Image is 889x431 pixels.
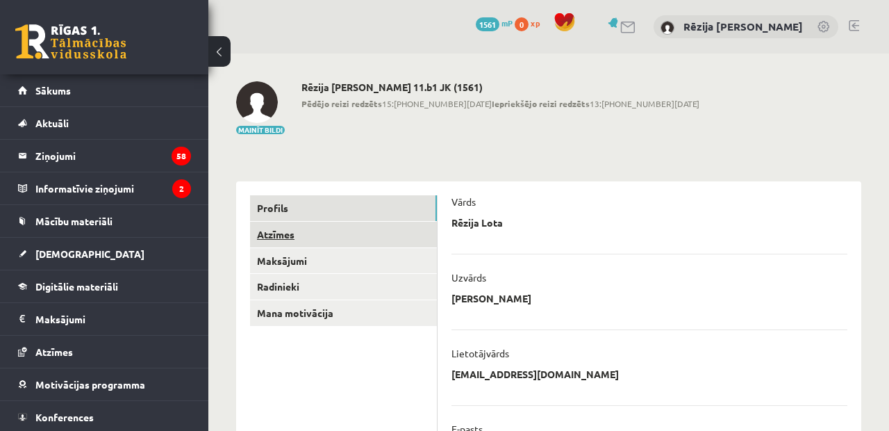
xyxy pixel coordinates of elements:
a: Rēzija [PERSON_NAME] [683,19,803,33]
a: Informatīvie ziņojumi2 [18,172,191,204]
p: [PERSON_NAME] [451,292,531,304]
span: [DEMOGRAPHIC_DATA] [35,247,144,260]
p: Uzvārds [451,271,486,284]
b: Iepriekšējo reizi redzēts [492,98,590,109]
span: 15:[PHONE_NUMBER][DATE] 13:[PHONE_NUMBER][DATE] [301,97,699,110]
a: Maksājumi [250,248,437,274]
span: Digitālie materiāli [35,280,118,293]
a: Mācību materiāli [18,205,191,237]
a: 0 xp [515,17,547,29]
span: 0 [515,17,529,31]
span: Sākums [35,84,71,97]
button: Mainīt bildi [236,126,285,134]
a: Radinieki [250,274,437,300]
a: Ziņojumi58 [18,140,191,172]
span: Mācību materiāli [35,215,113,227]
a: Maksājumi [18,303,191,335]
legend: Informatīvie ziņojumi [35,172,191,204]
span: Konferences [35,411,94,423]
img: Rēzija Lota Jansone [660,21,674,35]
span: 1561 [476,17,499,31]
legend: Maksājumi [35,303,191,335]
a: Motivācijas programma [18,368,191,400]
span: xp [531,17,540,29]
legend: Ziņojumi [35,140,191,172]
h2: Rēzija [PERSON_NAME] 11.b1 JK (1561) [301,81,699,93]
span: Aktuāli [35,117,69,129]
a: [DEMOGRAPHIC_DATA] [18,238,191,270]
a: Aktuāli [18,107,191,139]
span: Atzīmes [35,345,73,358]
a: 1561 mP [476,17,513,29]
i: 2 [172,179,191,198]
a: Digitālie materiāli [18,270,191,302]
span: mP [501,17,513,29]
a: Rīgas 1. Tālmācības vidusskola [15,24,126,59]
p: Rēzija Lota [451,216,503,229]
i: 58 [172,147,191,165]
a: Atzīmes [18,336,191,368]
a: Atzīmes [250,222,437,247]
p: Vārds [451,195,476,208]
span: Motivācijas programma [35,378,145,391]
a: Profils [250,195,437,221]
b: Pēdējo reizi redzēts [301,98,382,109]
p: [EMAIL_ADDRESS][DOMAIN_NAME] [451,368,619,380]
a: Sākums [18,74,191,106]
p: Lietotājvārds [451,347,509,359]
a: Mana motivācija [250,300,437,326]
img: Rēzija Lota Jansone [236,81,278,123]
